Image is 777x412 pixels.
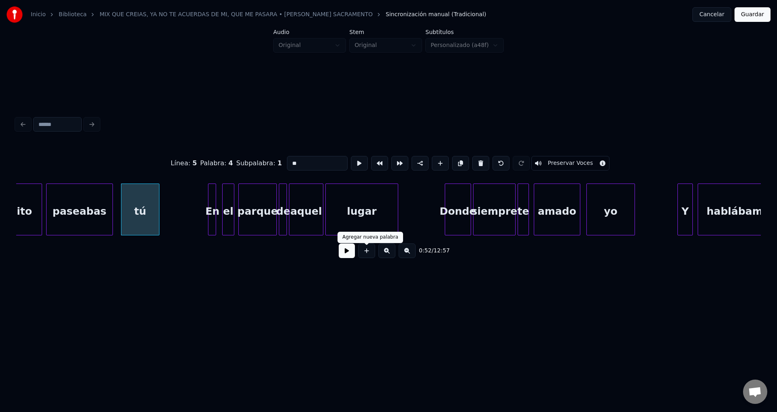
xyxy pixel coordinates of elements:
label: Subtítulos [425,29,503,35]
span: 5 [192,159,197,167]
img: youka [6,6,23,23]
button: Cancelar [692,7,731,22]
label: Audio [273,29,346,35]
button: Guardar [735,7,771,22]
span: 1 [277,159,282,167]
label: Stem [349,29,422,35]
span: 4 [229,159,233,167]
div: Agregar nueva palabra [342,234,398,241]
a: MIX QUE CREIAS, YA NO TE ACUERDAS DE MI, QUE ME PASARA • [PERSON_NAME] SACRAMENTO [100,11,373,19]
span: Sincronización manual (Tradicional) [386,11,486,19]
div: Línea : [171,158,197,168]
a: Chat abierto [743,380,767,404]
button: Toggle [531,156,610,171]
a: Inicio [31,11,46,19]
nav: breadcrumb [31,11,486,19]
div: Subpalabra : [236,158,282,168]
div: Palabra : [200,158,233,168]
span: 0:52 [419,247,431,255]
div: / [419,247,438,255]
a: Biblioteca [59,11,87,19]
span: 12:57 [433,247,450,255]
